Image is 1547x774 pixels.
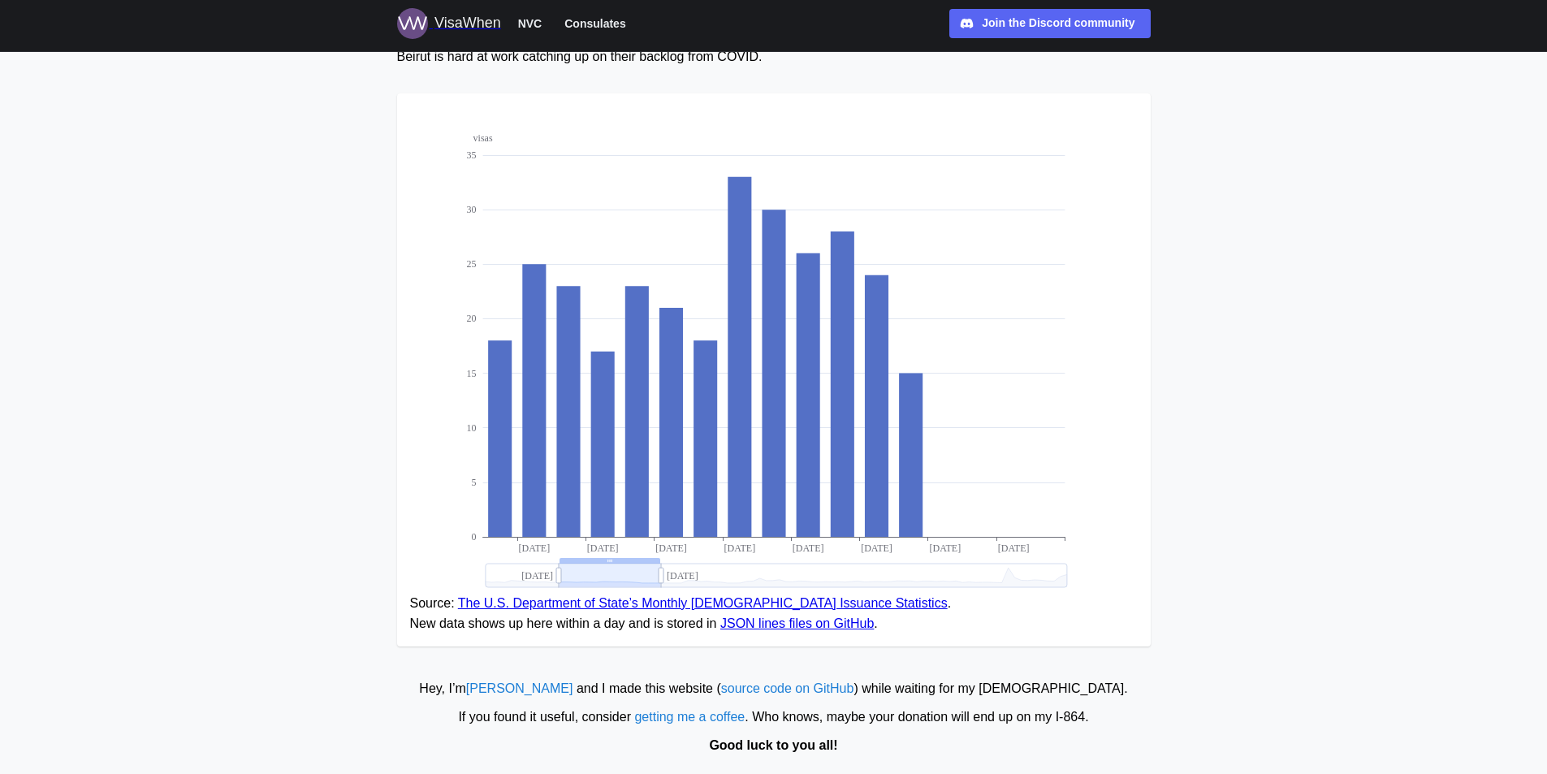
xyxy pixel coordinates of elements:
[634,710,745,724] a: getting me a coffee
[861,543,892,554] text: [DATE]
[471,477,476,488] text: 5
[466,149,476,161] text: 35
[518,543,550,554] text: [DATE]
[471,531,476,543] text: 0
[521,569,553,581] text: [DATE]
[458,596,948,610] a: The U.S. Department of State’s Monthly [DEMOGRAPHIC_DATA] Issuance Statistics
[466,204,476,215] text: 30
[466,681,573,695] a: [PERSON_NAME]
[8,679,1539,699] div: Hey, I’m and I made this website ( ) while waiting for my [DEMOGRAPHIC_DATA].
[792,543,823,554] text: [DATE]
[720,616,874,630] a: JSON lines files on GitHub
[586,543,618,554] text: [DATE]
[8,736,1539,756] div: Good luck to you all!
[466,422,476,433] text: 10
[397,8,428,39] img: Logo for VisaWhen
[511,13,550,34] button: NVC
[466,258,476,270] text: 25
[564,14,625,33] span: Consulates
[466,313,476,324] text: 20
[557,13,633,34] button: Consulates
[655,543,687,554] text: [DATE]
[473,132,492,144] text: visas
[397,8,501,39] a: Logo for VisaWhen VisaWhen
[724,543,755,554] text: [DATE]
[949,9,1151,38] a: Join the Discord community
[982,15,1134,32] div: Join the Discord community
[410,594,1138,634] figcaption: Source: . New data shows up here within a day and is stored in .
[518,14,542,33] span: NVC
[434,12,501,35] div: VisaWhen
[466,367,476,378] text: 15
[929,543,961,554] text: [DATE]
[721,681,854,695] a: source code on GitHub
[8,707,1539,728] div: If you found it useful, consider . Who knows, maybe your donation will end up on my I‑864.
[667,569,698,581] text: [DATE]
[997,543,1029,554] text: [DATE]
